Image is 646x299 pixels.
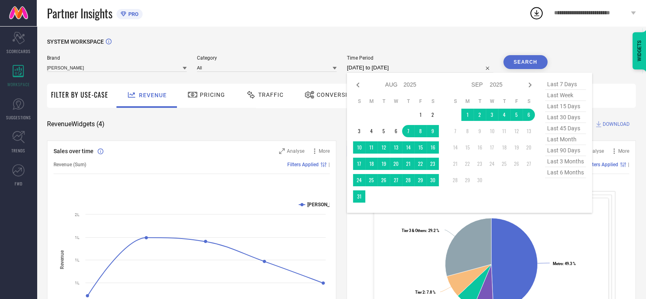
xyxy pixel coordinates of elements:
[449,98,461,105] th: Sunday
[353,174,365,186] td: Sun Aug 24 2025
[498,158,510,170] td: Thu Sep 25 2025
[449,158,461,170] td: Sun Sep 21 2025
[461,141,474,154] td: Mon Sep 15 2025
[75,281,80,285] text: 1L
[54,162,86,167] span: Revenue (Sum)
[510,98,523,105] th: Friday
[353,125,365,137] td: Sun Aug 03 2025
[365,98,378,105] th: Monday
[353,190,365,203] td: Sun Aug 31 2025
[13,13,20,20] img: logo_orange.svg
[414,125,427,137] td: Fri Aug 08 2025
[402,158,414,170] td: Thu Aug 21 2025
[197,55,337,61] span: Category
[390,98,402,105] th: Wednesday
[510,158,523,170] td: Fri Sep 26 2025
[545,134,586,145] span: last month
[523,98,535,105] th: Saturday
[7,81,30,87] span: WORKSPACE
[75,212,80,217] text: 2L
[414,109,427,121] td: Fri Aug 01 2025
[11,147,25,154] span: TRENDS
[402,141,414,154] td: Thu Aug 14 2025
[15,181,22,187] span: FWD
[427,98,439,105] th: Saturday
[279,148,285,154] svg: Zoom
[47,120,105,128] span: Revenue Widgets ( 4 )
[603,120,630,128] span: DOWNLOAD
[365,125,378,137] td: Mon Aug 04 2025
[287,162,319,167] span: Filters Applied
[75,258,80,262] text: 1L
[319,148,330,154] span: More
[486,141,498,154] td: Wed Sep 17 2025
[378,141,390,154] td: Tue Aug 12 2025
[474,125,486,137] td: Tue Sep 09 2025
[75,235,80,240] text: 1L
[545,156,586,167] span: last 3 months
[47,5,112,22] span: Partner Insights
[47,38,104,45] span: SYSTEM WORKSPACE
[390,141,402,154] td: Wed Aug 13 2025
[449,141,461,154] td: Sun Sep 14 2025
[402,174,414,186] td: Thu Aug 28 2025
[474,174,486,186] td: Tue Sep 30 2025
[347,63,493,73] input: Select time period
[523,125,535,137] td: Sat Sep 13 2025
[618,148,629,154] span: More
[21,21,90,28] div: Domain: [DOMAIN_NAME]
[6,114,31,120] span: SUGGESTIONS
[59,250,65,269] tspan: Revenue
[461,125,474,137] td: Mon Sep 08 2025
[307,202,344,208] text: [PERSON_NAME]
[287,148,304,154] span: Analyse
[200,91,225,98] span: Pricing
[553,261,563,266] tspan: Metro
[545,101,586,112] span: last 15 days
[353,158,365,170] td: Sun Aug 17 2025
[365,174,378,186] td: Mon Aug 25 2025
[498,109,510,121] td: Thu Sep 04 2025
[13,21,20,28] img: website_grey.svg
[461,158,474,170] td: Mon Sep 22 2025
[523,109,535,121] td: Sat Sep 06 2025
[317,91,356,98] span: Conversion
[461,174,474,186] td: Mon Sep 29 2025
[545,167,586,178] span: last 6 months
[390,125,402,137] td: Wed Aug 06 2025
[586,148,604,154] span: Analyse
[498,98,510,105] th: Thursday
[427,109,439,121] td: Sat Aug 02 2025
[378,174,390,186] td: Tue Aug 26 2025
[545,79,586,90] span: last 7 days
[347,55,493,61] span: Time Period
[329,162,330,167] span: |
[402,228,439,233] text: : 29.2 %
[427,125,439,137] td: Sat Aug 09 2025
[390,158,402,170] td: Wed Aug 20 2025
[525,80,535,90] div: Next month
[126,11,139,17] span: PRO
[510,125,523,137] td: Fri Sep 12 2025
[7,48,31,54] span: SCORECARDS
[22,47,29,54] img: tab_domain_overview_orange.svg
[90,48,138,54] div: Keywords by Traffic
[365,141,378,154] td: Mon Aug 11 2025
[486,125,498,137] td: Wed Sep 10 2025
[486,158,498,170] td: Wed Sep 24 2025
[365,158,378,170] td: Mon Aug 18 2025
[353,80,363,90] div: Previous month
[139,92,167,98] span: Revenue
[390,174,402,186] td: Wed Aug 27 2025
[402,228,426,233] tspan: Tier 3 & Others
[402,98,414,105] th: Thursday
[461,98,474,105] th: Monday
[51,90,108,100] span: Filter By Use-Case
[587,162,618,167] span: Filters Applied
[474,158,486,170] td: Tue Sep 23 2025
[553,261,576,266] text: : 49.3 %
[414,158,427,170] td: Fri Aug 22 2025
[523,158,535,170] td: Sat Sep 27 2025
[353,98,365,105] th: Sunday
[545,90,586,101] span: last week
